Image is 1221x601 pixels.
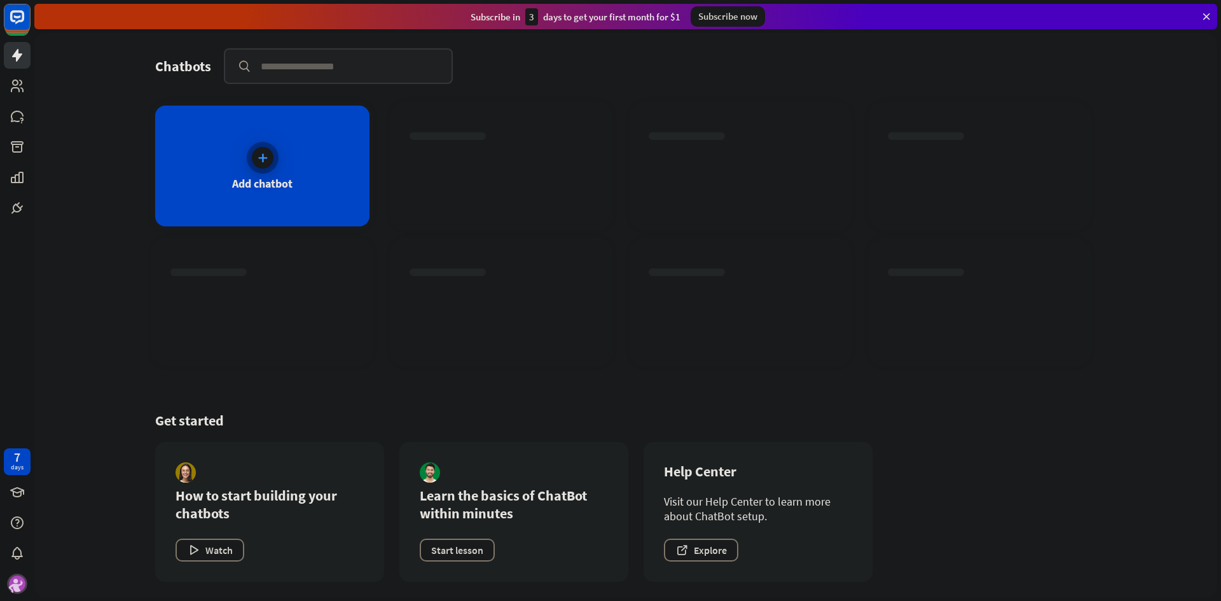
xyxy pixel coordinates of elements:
[664,539,738,562] button: Explore
[4,448,31,475] a: 7 days
[176,539,244,562] button: Watch
[14,452,20,463] div: 7
[155,411,1096,429] div: Get started
[420,487,608,522] div: Learn the basics of ChatBot within minutes
[664,462,852,480] div: Help Center
[420,462,440,483] img: author
[471,8,680,25] div: Subscribe in days to get your first month for $1
[420,539,495,562] button: Start lesson
[664,494,852,523] div: Visit our Help Center to learn more about ChatBot setup.
[155,57,211,75] div: Chatbots
[525,8,538,25] div: 3
[232,176,293,191] div: Add chatbot
[11,463,24,472] div: days
[176,462,196,483] img: author
[691,6,765,27] div: Subscribe now
[176,487,364,522] div: How to start building your chatbots
[10,5,48,43] button: Open LiveChat chat widget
